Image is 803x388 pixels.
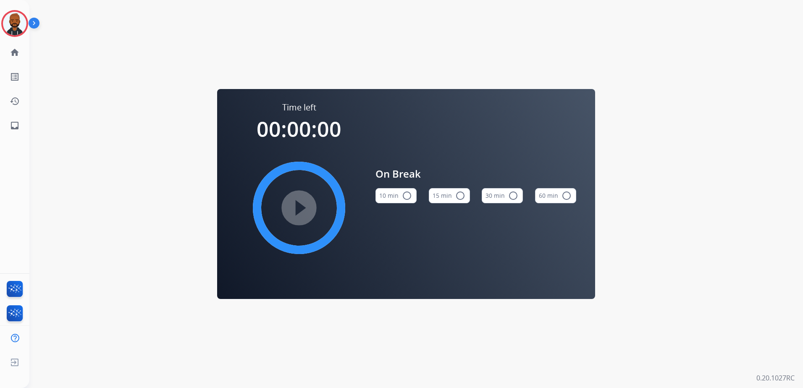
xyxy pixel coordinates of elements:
button: 15 min [429,188,470,203]
mat-icon: inbox [10,121,20,131]
span: Time left [282,102,316,113]
mat-icon: radio_button_unchecked [455,191,465,201]
button: 60 min [535,188,576,203]
span: 00:00:00 [257,115,341,143]
img: avatar [3,12,26,35]
mat-icon: radio_button_unchecked [402,191,412,201]
button: 30 min [482,188,523,203]
mat-icon: radio_button_unchecked [562,191,572,201]
p: 0.20.1027RC [756,373,795,383]
span: On Break [375,166,576,181]
mat-icon: home [10,47,20,58]
mat-icon: list_alt [10,72,20,82]
button: 10 min [375,188,417,203]
mat-icon: history [10,96,20,106]
mat-icon: radio_button_unchecked [508,191,518,201]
